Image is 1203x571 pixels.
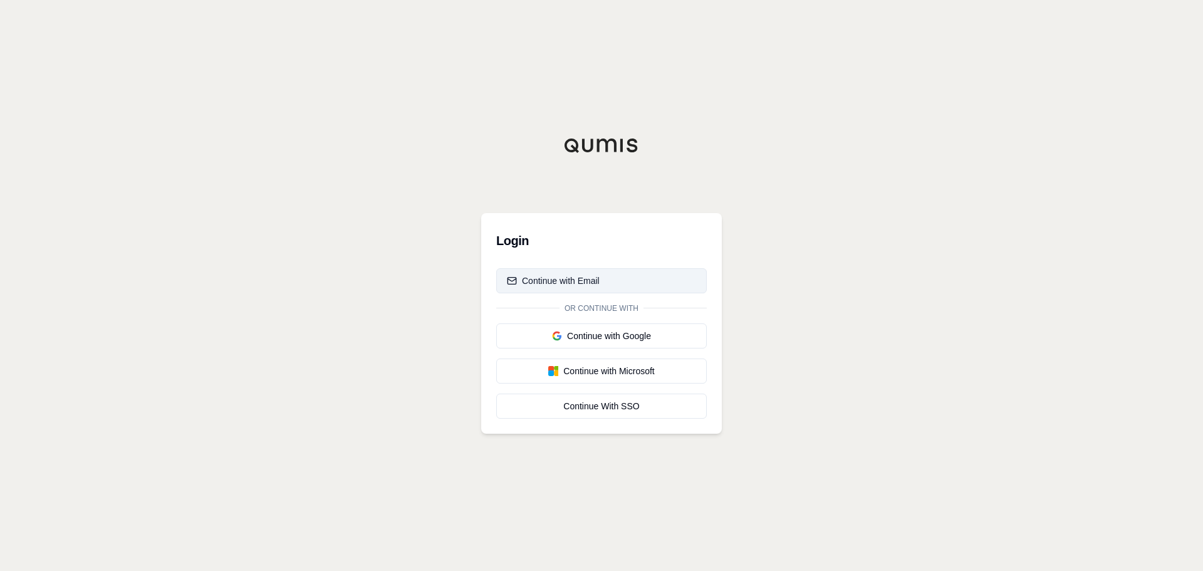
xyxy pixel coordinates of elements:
button: Continue with Google [496,323,707,348]
img: Qumis [564,138,639,153]
h3: Login [496,228,707,253]
span: Or continue with [560,303,643,313]
div: Continue with Email [507,275,600,287]
div: Continue With SSO [507,400,696,412]
div: Continue with Microsoft [507,365,696,377]
a: Continue With SSO [496,394,707,419]
div: Continue with Google [507,330,696,342]
button: Continue with Microsoft [496,359,707,384]
button: Continue with Email [496,268,707,293]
